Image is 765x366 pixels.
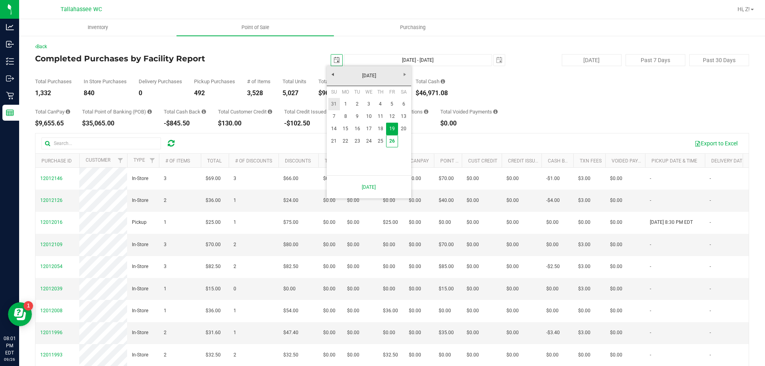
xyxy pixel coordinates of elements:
[206,307,221,315] span: $36.00
[578,307,590,315] span: $0.00
[506,263,519,270] span: $0.00
[363,86,375,98] th: Wednesday
[132,285,148,293] span: In-Store
[610,241,622,249] span: $0.00
[347,351,359,359] span: $0.00
[194,79,235,84] div: Pickup Purchases
[331,179,407,195] a: [DATE]
[40,286,63,292] span: 12012039
[386,123,398,135] a: 19
[610,285,622,293] span: $0.00
[347,219,359,226] span: $0.00
[84,79,127,84] div: In Store Purchases
[409,241,421,249] span: $0.00
[578,351,590,359] span: $0.00
[389,24,436,31] span: Purchasing
[268,109,272,114] i: Sum of the successful, non-voided payments using account credit for all purchases in the date range.
[383,263,395,270] span: $0.00
[82,120,152,127] div: $35,065.00
[328,86,340,98] th: Sunday
[424,109,428,114] i: Sum of all round-up-to-next-dollar total price adjustments for all purchases in the date range.
[347,285,359,293] span: $0.00
[546,241,559,249] span: $0.00
[375,110,386,123] a: 11
[650,351,651,359] span: -
[334,19,491,36] a: Purchasing
[375,123,386,135] a: 18
[323,307,335,315] span: $0.00
[325,158,334,164] a: Tax
[409,263,421,270] span: $0.00
[328,110,340,123] a: 7
[206,175,221,182] span: $69.00
[132,241,148,249] span: In-Store
[650,285,651,293] span: -
[218,120,272,127] div: $130.00
[40,330,63,335] span: 12011996
[467,175,479,182] span: $0.00
[398,110,410,123] a: 13
[610,307,622,315] span: $0.00
[323,263,335,270] span: $0.00
[40,308,63,313] span: 12012008
[650,329,651,337] span: -
[6,92,14,100] inline-svg: Retail
[650,197,651,204] span: -
[506,285,519,293] span: $0.00
[351,98,363,110] a: 2
[164,219,167,226] span: 1
[165,158,190,164] a: # of Items
[77,24,119,31] span: Inventory
[440,109,498,114] div: Total Voided Payments
[331,55,342,66] span: select
[318,79,351,84] div: Total Price
[40,352,63,358] span: 12011993
[326,70,412,82] a: [DATE]
[340,110,351,123] a: 8
[439,351,451,359] span: $0.00
[546,285,559,293] span: $0.00
[440,120,498,127] div: $0.00
[4,335,16,356] p: 08:01 PM EDT
[284,120,332,127] div: -$102.50
[283,263,298,270] span: $82.50
[146,154,159,167] a: Filter
[340,123,351,135] a: 15
[164,351,167,359] span: 2
[206,351,221,359] span: $32.50
[363,98,375,110] a: 3
[363,110,375,123] a: 10
[386,110,398,123] a: 12
[35,109,70,114] div: Total CanPay
[177,19,334,36] a: Point of Sale
[650,307,651,315] span: -
[439,329,454,337] span: $35.00
[323,241,335,249] span: $0.00
[650,175,651,182] span: -
[194,90,235,96] div: 492
[347,263,359,270] span: $0.00
[363,123,375,135] a: 17
[147,109,152,114] i: Sum of the successful, non-voided point-of-banking payment transactions, both via payment termina...
[610,351,622,359] span: $0.00
[233,307,236,315] span: 1
[386,135,398,147] a: 26
[383,219,398,226] span: $25.00
[284,109,332,114] div: Total Credit Issued
[347,329,359,337] span: $0.00
[439,285,454,293] span: $15.00
[40,176,63,181] span: 12012146
[206,263,221,270] span: $82.50
[546,263,560,270] span: -$2.50
[66,109,70,114] i: Sum of the successful, non-voided CanPay payment transactions for all purchases in the date range.
[467,219,479,226] span: $0.00
[40,198,63,203] span: 12012126
[206,329,221,337] span: $31.60
[132,197,148,204] span: In-Store
[82,109,152,114] div: Total Point of Banking (POB)
[363,135,375,147] a: 24
[6,74,14,82] inline-svg: Outbound
[164,197,167,204] span: 2
[578,241,590,249] span: $3.00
